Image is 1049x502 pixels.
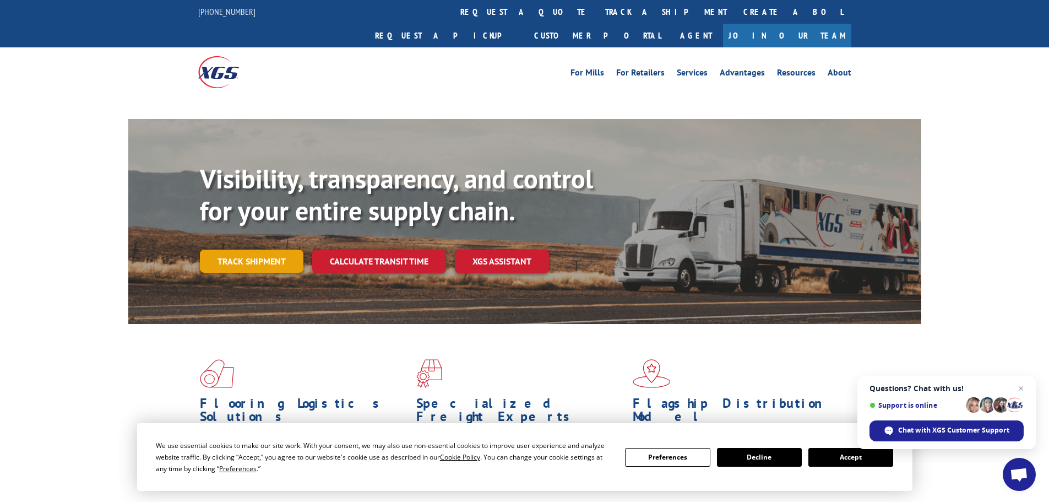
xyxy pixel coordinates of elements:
span: Preferences [219,464,257,473]
h1: Flagship Distribution Model [633,397,841,429]
button: Decline [717,448,802,467]
a: Resources [777,68,816,80]
h1: Specialized Freight Experts [416,397,624,429]
button: Preferences [625,448,710,467]
span: Close chat [1014,382,1028,395]
span: Questions? Chat with us! [869,384,1024,393]
a: Calculate transit time [312,250,446,273]
span: Cookie Policy [440,452,480,462]
div: Chat with XGS Customer Support [869,420,1024,441]
a: Request a pickup [367,24,526,47]
a: Services [677,68,708,80]
a: Join Our Team [723,24,851,47]
a: For Retailers [616,68,665,80]
b: Visibility, transparency, and control for your entire supply chain. [200,161,593,228]
a: Customer Portal [526,24,669,47]
img: xgs-icon-focused-on-flooring-red [416,359,442,388]
img: xgs-icon-flagship-distribution-model-red [633,359,671,388]
a: For Mills [570,68,604,80]
a: About [828,68,851,80]
div: Cookie Consent Prompt [137,423,912,491]
img: xgs-icon-total-supply-chain-intelligence-red [200,359,234,388]
a: Track shipment [200,250,303,273]
h1: Flooring Logistics Solutions [200,397,408,429]
a: [PHONE_NUMBER] [198,6,256,17]
a: Advantages [720,68,765,80]
span: Support is online [869,401,962,409]
span: Chat with XGS Customer Support [898,425,1009,435]
button: Accept [808,448,893,467]
a: Agent [669,24,723,47]
a: XGS ASSISTANT [455,250,549,273]
div: We use essential cookies to make our site work. With your consent, we may also use non-essential ... [156,440,612,474]
div: Open chat [1003,458,1036,491]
